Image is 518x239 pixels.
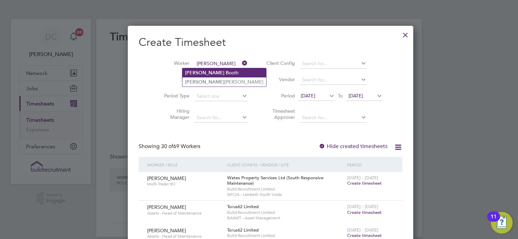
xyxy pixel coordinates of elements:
[300,113,366,123] input: Search for...
[347,233,382,238] span: Create timesheet
[336,91,345,100] span: To
[145,157,225,172] div: Worker / Role
[147,204,186,210] span: [PERSON_NAME]
[147,210,222,216] span: Assets - Head of Maintenance
[185,79,224,85] b: [PERSON_NAME]
[226,70,229,76] b: B
[347,180,382,186] span: Create timesheet
[159,93,190,99] label: Period Type
[491,212,513,234] button: Open Resource Center, 11 new notifications
[194,59,247,69] input: Search for...
[147,181,222,187] span: Multi-Trader BC
[161,143,173,150] span: 30 of
[345,157,396,172] div: Period
[301,93,315,99] span: [DATE]
[139,35,402,50] h2: Create Timesheet
[182,68,266,77] li: ooth
[159,108,190,120] label: Hiring Manager
[147,175,186,181] span: [PERSON_NAME]
[159,76,190,82] label: Site
[319,143,387,150] label: Hide created timesheets
[347,204,378,209] span: [DATE] - [DATE]
[194,92,247,101] input: Select one
[264,76,295,82] label: Vendor
[227,175,323,186] span: Wates Property Services Ltd (South Responsive Maintenance)
[182,77,266,87] li: [PERSON_NAME]
[300,59,366,69] input: Search for...
[159,60,190,66] label: Worker
[491,217,497,225] div: 11
[347,209,382,215] span: Create timesheet
[227,215,344,221] span: BAAMT - Asset Management
[348,93,363,99] span: [DATE]
[227,204,259,209] span: Torus62 Limited
[264,60,295,66] label: Client Config
[227,192,344,197] span: IM12A - Lambeth South Voids
[227,210,344,215] span: Build Recruitment Limited
[227,227,259,233] span: Torus62 Limited
[300,75,366,85] input: Search for...
[264,93,295,99] label: Period
[227,186,344,192] span: Build Recruitment Limited
[264,108,295,120] label: Timesheet Approver
[225,157,345,172] div: Client Config / Vendor / Site
[147,234,222,239] span: Assets - Head of Maintenance
[185,70,224,76] b: [PERSON_NAME]
[139,143,202,150] div: Showing
[147,227,186,234] span: [PERSON_NAME]
[347,227,378,233] span: [DATE] - [DATE]
[194,113,247,123] input: Search for...
[227,233,344,238] span: Build Recruitment Limited
[161,143,200,150] span: 69 Workers
[347,175,378,181] span: [DATE] - [DATE]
